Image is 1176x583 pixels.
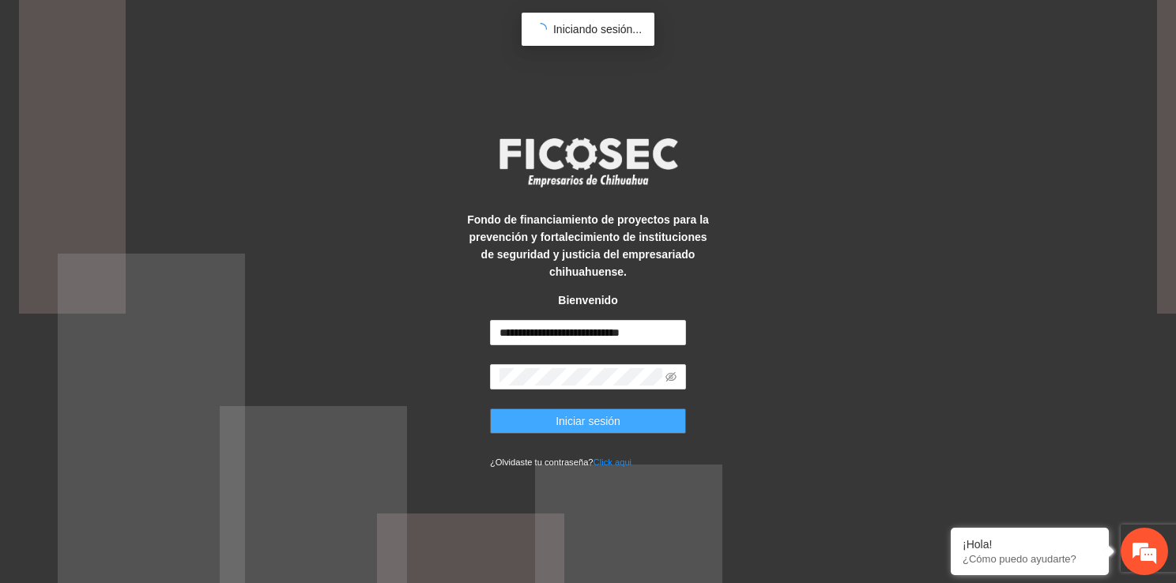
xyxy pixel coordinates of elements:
[665,371,677,382] span: eye-invisible
[556,412,620,430] span: Iniciar sesión
[489,133,687,191] img: logo
[467,213,709,278] strong: Fondo de financiamiento de proyectos para la prevención y fortalecimiento de instituciones de seg...
[558,294,617,307] strong: Bienvenido
[963,553,1097,565] p: ¿Cómo puedo ayudarte?
[490,457,631,467] small: ¿Olvidaste tu contraseña?
[594,457,632,467] a: Click aqui
[490,408,686,434] button: Iniciar sesión
[534,23,547,36] span: loading
[963,538,1097,551] div: ¡Hola!
[553,23,642,36] span: Iniciando sesión...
